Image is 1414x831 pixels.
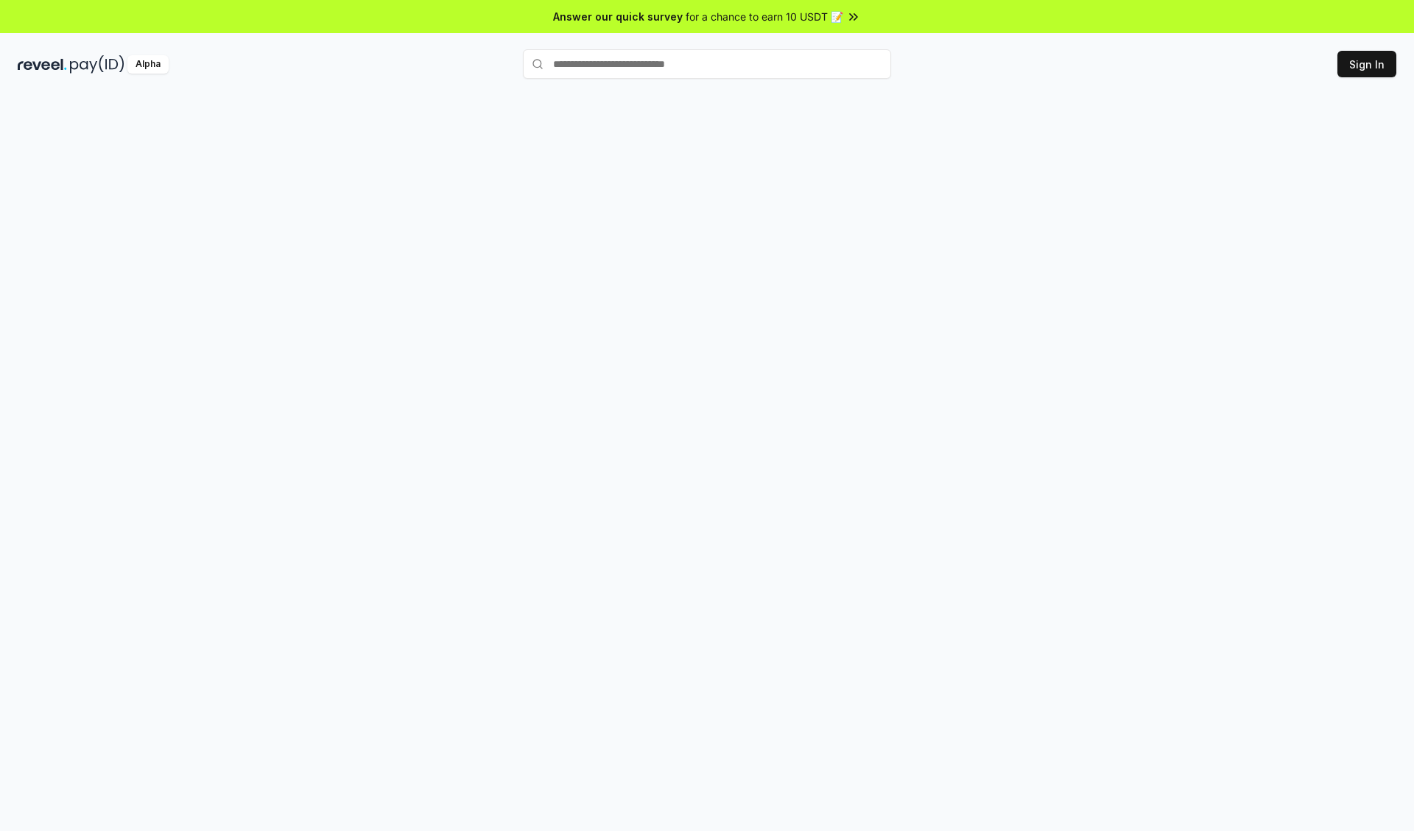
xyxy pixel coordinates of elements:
button: Sign In [1337,51,1396,77]
span: for a chance to earn 10 USDT 📝 [686,9,843,24]
div: Alpha [127,55,169,74]
span: Answer our quick survey [553,9,683,24]
img: pay_id [70,55,124,74]
img: reveel_dark [18,55,67,74]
